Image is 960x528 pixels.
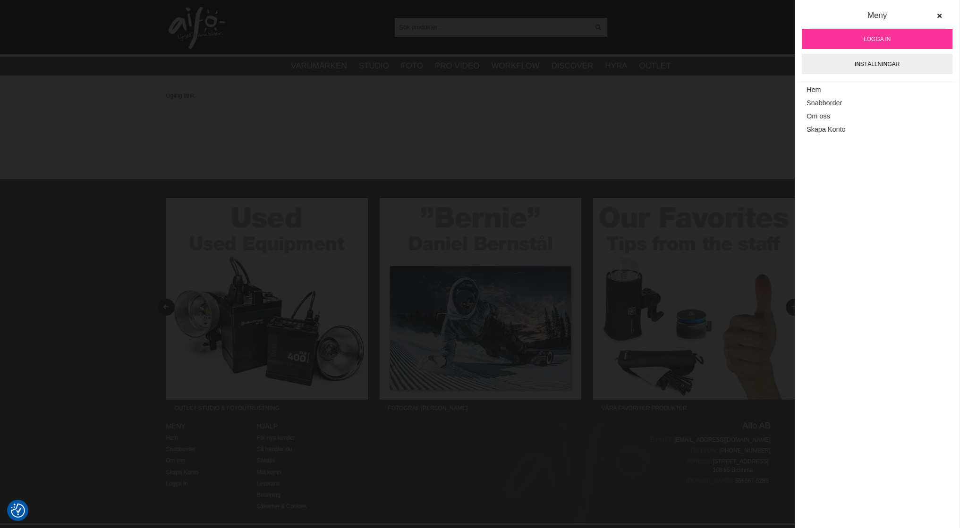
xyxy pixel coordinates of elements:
[401,60,423,72] a: Foto
[605,60,627,72] a: Hyra
[257,503,307,510] a: Säkerhet & Cookies
[742,421,770,430] a: Aifo AB
[864,35,891,43] span: Logga in
[257,469,281,476] a: Mitt konto
[719,446,770,455] a: [PHONE_NUMBER]
[690,446,720,455] span: Telefon:
[593,198,795,400] img: Annons:22-05F banner-sidfot-favorites.jpg
[807,84,948,97] a: Hem
[166,457,186,464] a: Om oss
[807,110,948,123] a: Om oss
[395,20,590,34] input: Sök produkter ...
[735,477,771,485] span: 556567-5286
[257,492,280,498] a: Betalning
[257,421,348,431] h4: Hjälp
[435,60,479,72] a: Pro Video
[166,480,188,487] a: Logga in
[491,60,539,72] a: Workflow
[713,457,771,474] span: [STREET_ADDRESS] 168 65 Bromma
[686,477,735,485] span: [DOMAIN_NAME]:
[166,400,288,417] span: Outlet Studio & Fotoutrustning
[380,198,581,400] img: Annons:22-04F banner-sidfot-bernie.jpg
[257,480,280,487] a: Leverans
[380,400,476,417] span: Fotograf [PERSON_NAME]
[551,60,593,72] a: Discover
[593,400,696,417] span: Våra favoriter produkter
[169,7,225,50] img: logo.png
[166,198,368,400] img: Annons:22-03F banner-sidfot-used.jpg
[802,54,952,74] a: Inställningar
[166,421,257,431] h4: Meny
[802,29,952,49] a: Logga in
[166,469,199,476] a: Skapa Konto
[257,457,275,464] a: Söktips
[257,446,292,453] a: Så handlar du
[11,502,25,519] button: Samtyckesinställningar
[166,435,178,441] a: Hem
[291,60,347,72] a: Varumärken
[257,435,295,441] a: För nya kunder
[380,198,581,417] a: Annons:22-04F banner-sidfot-bernie.jpgFotograf [PERSON_NAME]
[166,198,368,417] a: Annons:22-03F banner-sidfot-used.jpgOutlet Studio & Fotoutrustning
[807,97,948,110] a: Snabborder
[686,457,713,466] span: Adress:
[674,436,770,444] a: [EMAIL_ADDRESS][DOMAIN_NAME]
[166,92,794,100] div: Ogiltig länk.
[166,446,196,453] a: Snabborder
[11,503,25,518] img: Revisit consent button
[593,198,795,417] a: Annons:22-05F banner-sidfot-favorites.jpgVåra favoriter produkter
[809,9,945,29] div: Meny
[639,60,671,72] a: Outlet
[158,299,175,316] button: Previous
[786,299,803,316] button: Next
[359,60,389,72] a: Studio
[807,123,948,136] a: Skapa Konto
[650,436,674,444] span: E-post:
